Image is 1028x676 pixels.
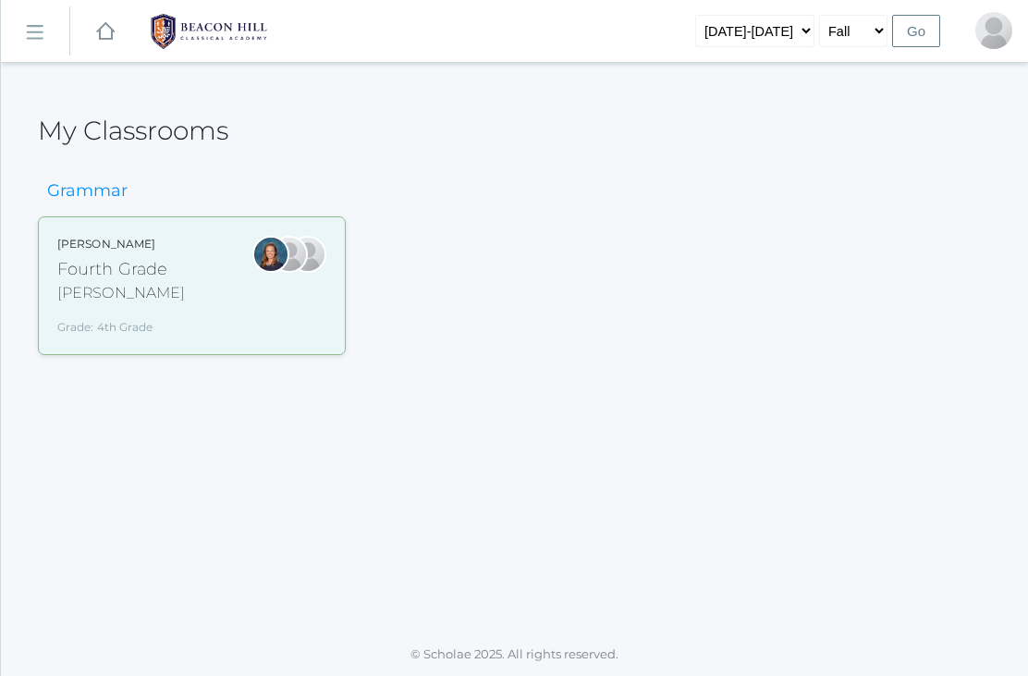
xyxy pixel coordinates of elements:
[1,645,1028,664] p: © Scholae 2025. All rights reserved.
[140,8,278,55] img: BHCALogos-05-308ed15e86a5a0abce9b8dd61676a3503ac9727e845dece92d48e8588c001991.png
[57,236,185,252] div: [PERSON_NAME]
[271,236,308,273] div: Lydia Chaffin
[57,312,185,336] div: Grade: 4th Grade
[975,12,1012,49] div: Vivian Beaty
[57,257,185,282] div: Fourth Grade
[289,236,326,273] div: Heather Porter
[252,236,289,273] div: Ellie Bradley
[57,282,185,304] div: [PERSON_NAME]
[38,117,228,145] h2: My Classrooms
[892,15,940,47] input: Go
[38,182,137,201] h3: Grammar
